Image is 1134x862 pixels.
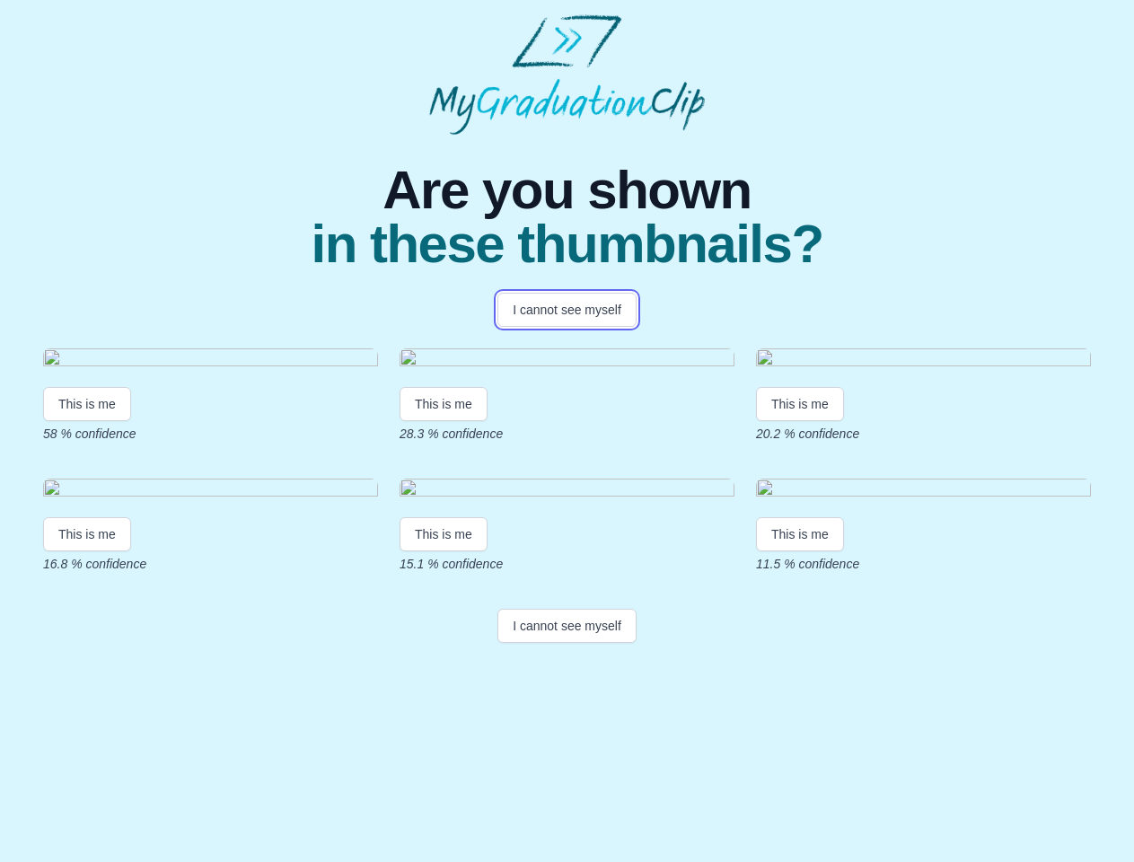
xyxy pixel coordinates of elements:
[43,348,378,373] img: 67f13efe9b1b75e84b2e62585a4dc400099efcb7.gif
[400,387,488,421] button: This is me
[400,517,488,551] button: This is me
[400,555,734,573] p: 15.1 % confidence
[756,517,844,551] button: This is me
[400,348,734,373] img: 94425b6251306bc653e827c689984c817ee1b8aa.gif
[400,479,734,503] img: d0aad6de8d80701f4bc043e1483249393c72ddaf.gif
[756,479,1091,503] img: f97e09fc037a4a844fbda5f32497d54271b8a187.gif
[311,217,822,271] span: in these thumbnails?
[756,555,1091,573] p: 11.5 % confidence
[756,348,1091,373] img: e57b3d2c22244b39bb0329432a0e517fb7e8fd5b.gif
[756,425,1091,443] p: 20.2 % confidence
[43,425,378,443] p: 58 % confidence
[756,387,844,421] button: This is me
[311,163,822,217] span: Are you shown
[429,14,706,135] img: MyGraduationClip
[400,425,734,443] p: 28.3 % confidence
[497,293,637,327] button: I cannot see myself
[43,479,378,503] img: 160e55e3321fb3266f0e5d02cb10df484c99cf6c.gif
[497,609,637,643] button: I cannot see myself
[43,517,131,551] button: This is me
[43,555,378,573] p: 16.8 % confidence
[43,387,131,421] button: This is me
